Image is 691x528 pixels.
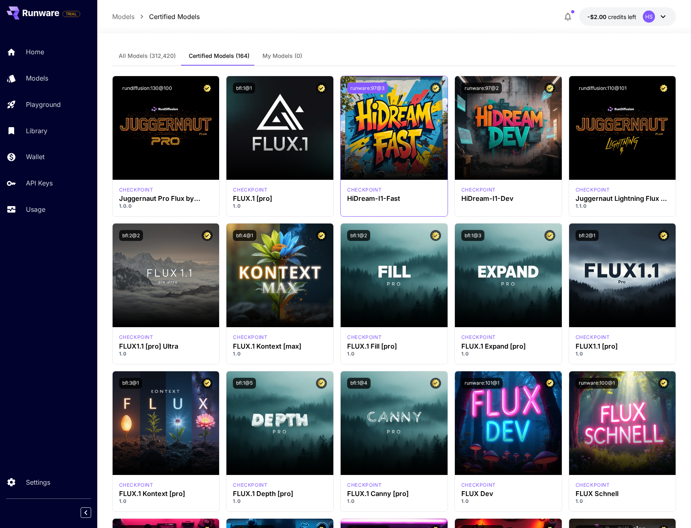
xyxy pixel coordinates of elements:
p: checkpoint [119,334,154,341]
p: checkpoint [347,186,382,194]
p: API Keys [26,178,53,188]
button: Certified Model – Vetted for best performance and includes a commercial license. [316,378,327,389]
p: checkpoint [119,481,154,489]
button: bfl:4@1 [233,230,256,241]
button: Certified Model – Vetted for best performance and includes a commercial license. [316,83,327,94]
div: fluxpro [233,186,267,194]
h3: FLUX.1 Canny [pro] [347,490,441,498]
button: Certified Model – Vetted for best performance and includes a commercial license. [658,378,669,389]
p: checkpoint [233,334,267,341]
div: FLUX.1 D [461,481,496,489]
p: 1.0 [576,350,670,358]
div: FLUX.1 Depth [pro] [233,490,327,498]
h3: FLUX.1 Kontext [max] [233,343,327,350]
div: Juggernaut Lightning Flux by RunDiffusion [576,195,670,202]
span: Add your payment card to enable full platform functionality. [62,9,80,19]
p: 1.0 [347,350,441,358]
button: Certified Model – Vetted for best performance and includes a commercial license. [658,230,669,241]
p: checkpoint [576,334,610,341]
p: checkpoint [347,481,382,489]
p: 1.0 [233,202,327,210]
h3: HiDream-I1-Dev [461,195,555,202]
h3: FLUX.1 Kontext [pro] [119,490,213,498]
p: checkpoint [461,481,496,489]
button: Certified Model – Vetted for best performance and includes a commercial license. [202,230,213,241]
h3: HiDream-I1-Fast [347,195,441,202]
h3: FLUX Schnell [576,490,670,498]
button: Certified Model – Vetted for best performance and includes a commercial license. [202,83,213,94]
p: checkpoint [119,186,154,194]
div: FLUX.1 Kontext [max] [233,334,267,341]
div: fluxpro [347,481,382,489]
p: checkpoint [576,481,610,489]
p: 1.0 [233,350,327,358]
div: fluxpro [461,334,496,341]
div: HiDream Fast [347,186,382,194]
span: All Models (312,420) [119,52,176,60]
div: Collapse sidebar [87,505,97,520]
button: runware:97@2 [461,83,502,94]
p: 1.0 [461,498,555,505]
span: My Models (0) [262,52,302,60]
button: bfl:2@2 [119,230,143,241]
div: fluxpro [576,334,610,341]
p: checkpoint [233,186,267,194]
button: runware:101@1 [461,378,503,389]
p: checkpoint [461,334,496,341]
p: 1.0 [576,498,670,505]
button: bfl:3@1 [119,378,142,389]
button: runware:97@3 [347,83,388,94]
span: TRIAL [63,11,80,17]
p: Models [26,73,48,83]
p: Home [26,47,44,57]
p: 1.0.0 [119,202,213,210]
p: 1.0 [461,350,555,358]
p: 1.0 [347,498,441,505]
div: -$2.00 [587,13,636,21]
p: 1.0 [119,350,213,358]
div: HiDream Dev [461,186,496,194]
button: bfl:1@3 [461,230,484,241]
p: checkpoint [233,481,267,489]
div: HS [643,11,655,23]
button: -$2.00HS [579,7,676,26]
button: bfl:2@1 [576,230,599,241]
button: Certified Model – Vetted for best performance and includes a commercial license. [430,83,441,94]
nav: breadcrumb [112,12,200,21]
p: checkpoint [576,186,610,194]
h3: Juggernaut Pro Flux by RunDiffusion [119,195,213,202]
div: FLUX.1 Fill [pro] [347,343,441,350]
h3: FLUX1.1 [pro] Ultra [119,343,213,350]
button: rundiffusion:130@100 [119,83,175,94]
a: Models [112,12,134,21]
button: rundiffusion:110@101 [576,83,630,94]
button: Certified Model – Vetted for best performance and includes a commercial license. [430,378,441,389]
a: Certified Models [149,12,200,21]
div: fluxultra [119,334,154,341]
span: credits left [608,13,636,20]
button: bfl:1@1 [233,83,255,94]
button: bfl:1@5 [233,378,256,389]
p: Wallet [26,152,45,162]
h3: FLUX1.1 [pro] [576,343,670,350]
div: fluxpro [347,334,382,341]
p: Playground [26,100,61,109]
div: FLUX.1 S [576,481,610,489]
span: -$2.00 [587,13,608,20]
div: FLUX Dev [461,490,555,498]
div: fluxpro [233,481,267,489]
p: Usage [26,204,45,214]
button: Certified Model – Vetted for best performance and includes a commercial license. [544,230,555,241]
h3: FLUX.1 [pro] [233,195,327,202]
h3: FLUX.1 Expand [pro] [461,343,555,350]
p: 1.0 [119,498,213,505]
